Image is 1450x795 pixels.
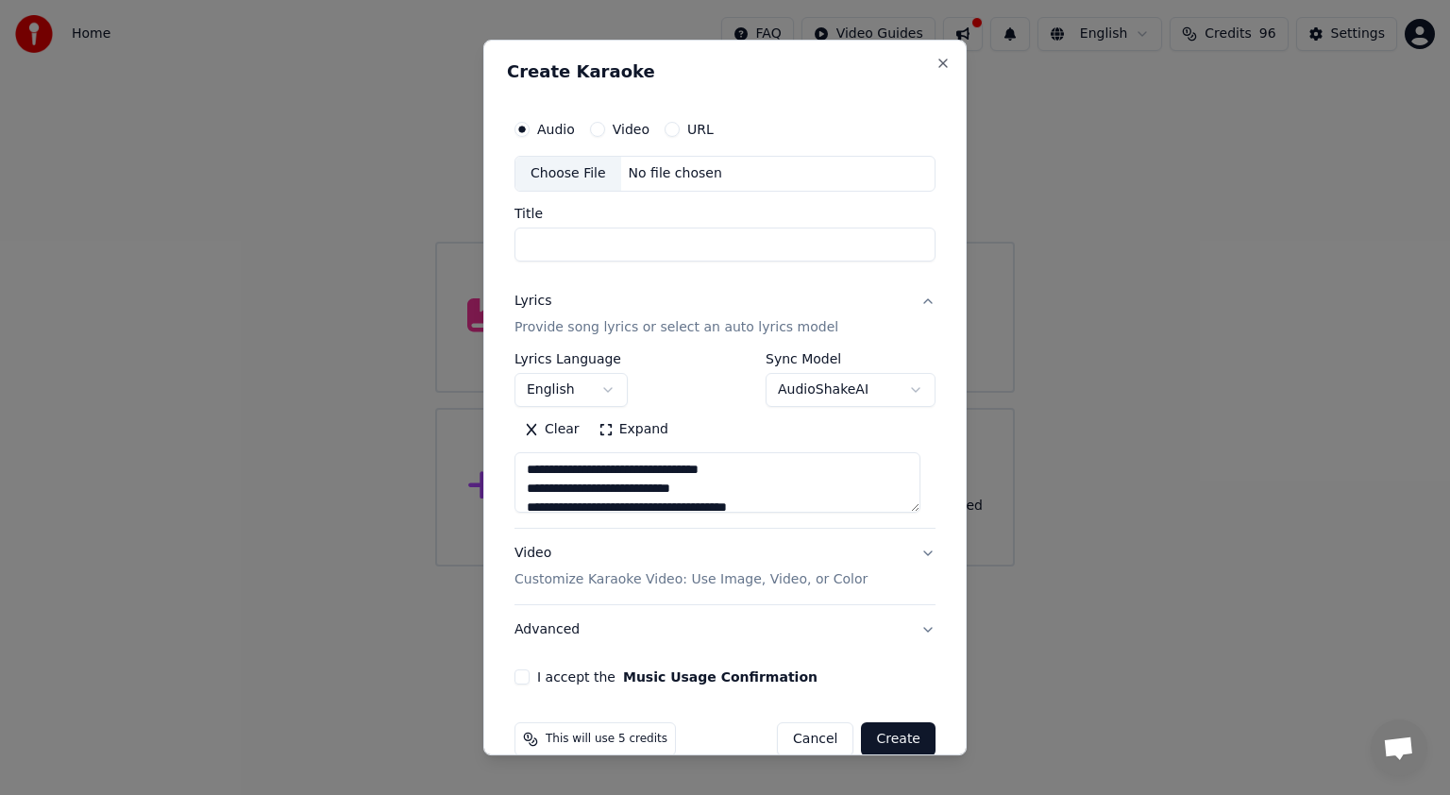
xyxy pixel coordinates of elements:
label: Lyrics Language [514,352,628,365]
label: Title [514,207,936,220]
button: Expand [589,414,678,445]
div: Lyrics [514,292,551,311]
span: This will use 5 credits [546,732,667,747]
p: Provide song lyrics or select an auto lyrics model [514,318,838,337]
div: Video [514,544,868,589]
button: Clear [514,414,589,445]
button: VideoCustomize Karaoke Video: Use Image, Video, or Color [514,529,936,604]
div: LyricsProvide song lyrics or select an auto lyrics model [514,352,936,528]
div: Choose File [515,157,621,191]
button: Create [861,722,936,756]
label: Sync Model [766,352,936,365]
h2: Create Karaoke [507,63,943,80]
button: Advanced [514,605,936,654]
label: URL [687,123,714,136]
p: Customize Karaoke Video: Use Image, Video, or Color [514,570,868,589]
label: I accept the [537,670,818,684]
div: No file chosen [621,164,730,183]
button: Cancel [777,722,853,756]
label: Audio [537,123,575,136]
label: Video [613,123,649,136]
button: LyricsProvide song lyrics or select an auto lyrics model [514,277,936,352]
button: I accept the [623,670,818,684]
